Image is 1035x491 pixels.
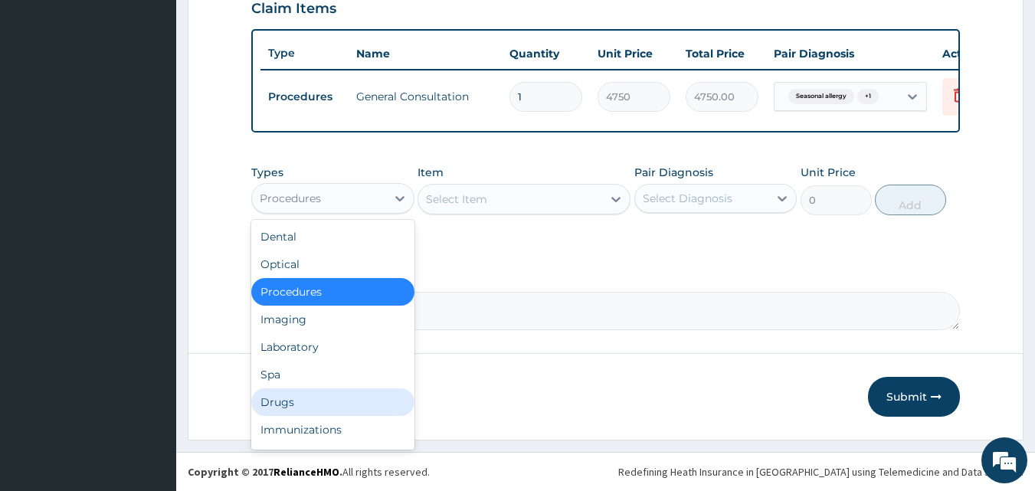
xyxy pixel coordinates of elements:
[251,223,414,250] div: Dental
[251,8,288,44] div: Minimize live chat window
[188,465,342,479] strong: Copyright © 2017 .
[251,278,414,306] div: Procedures
[349,38,502,69] th: Name
[426,191,487,207] div: Select Item
[8,328,292,381] textarea: Type your message and hit 'Enter'
[643,191,732,206] div: Select Diagnosis
[251,333,414,361] div: Laboratory
[502,38,590,69] th: Quantity
[801,165,856,180] label: Unit Price
[418,165,444,180] label: Item
[251,250,414,278] div: Optical
[260,83,349,111] td: Procedures
[678,38,766,69] th: Total Price
[176,452,1035,491] footer: All rights reserved.
[857,89,879,104] span: + 1
[590,38,678,69] th: Unit Price
[251,416,414,444] div: Immunizations
[349,81,502,112] td: General Consultation
[251,166,283,179] label: Types
[766,38,935,69] th: Pair Diagnosis
[80,86,257,106] div: Chat with us now
[273,465,339,479] a: RelianceHMO
[618,464,1024,480] div: Redefining Heath Insurance in [GEOGRAPHIC_DATA] using Telemedicine and Data Science!
[251,270,961,283] label: Comment
[875,185,946,215] button: Add
[251,361,414,388] div: Spa
[788,89,854,104] span: Seasonal allergy
[634,165,713,180] label: Pair Diagnosis
[251,306,414,333] div: Imaging
[89,148,211,303] span: We're online!
[260,191,321,206] div: Procedures
[28,77,62,115] img: d_794563401_company_1708531726252_794563401
[251,444,414,471] div: Others
[251,1,336,18] h3: Claim Items
[251,388,414,416] div: Drugs
[935,38,1011,69] th: Actions
[868,377,960,417] button: Submit
[260,39,349,67] th: Type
